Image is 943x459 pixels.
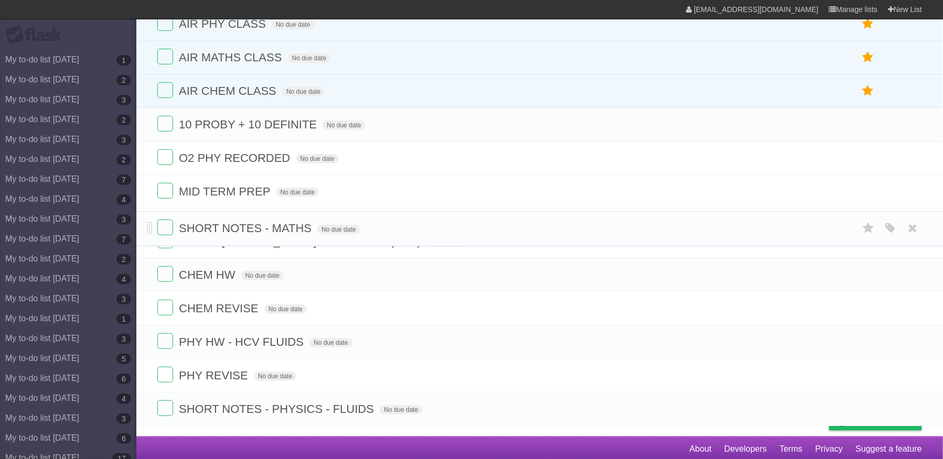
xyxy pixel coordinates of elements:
label: Done [157,300,173,315]
b: 4 [116,194,131,205]
span: AIR MATHS CLASS [179,51,284,64]
span: SHORT NOTES - PHYSICS - FLUIDS [179,402,377,416]
a: Terms [780,439,803,459]
b: 2 [116,254,131,265]
span: No due date [276,188,319,197]
div: Flask [5,26,68,45]
label: Done [157,220,173,235]
span: No due date [296,154,339,163]
b: 2 [116,75,131,85]
label: Done [157,149,173,165]
label: Done [157,82,173,98]
label: Done [157,266,173,282]
span: 10 PROBY + 10 DEFINITE [179,118,319,131]
span: CHEM HW [179,268,238,281]
span: No due date [241,271,284,280]
b: 4 [116,274,131,285]
a: Suggest a feature [856,439,922,459]
label: Star task [859,220,878,237]
b: 6 [116,433,131,444]
b: 6 [116,374,131,384]
span: Buy me a coffee [851,412,917,430]
b: 4 [116,394,131,404]
a: Privacy [816,439,843,459]
a: Developers [724,439,767,459]
label: Done [157,367,173,382]
label: Done [157,15,173,31]
b: 7 [116,234,131,245]
span: PHY HW - HCV FLUIDS [179,335,306,348]
label: Done [157,183,173,199]
label: Star task [858,49,878,66]
span: PHY REVISE [179,369,251,382]
span: No due date [309,338,352,347]
span: No due date [272,20,314,29]
b: 1 [116,314,131,324]
label: Star task [858,15,878,32]
b: 3 [116,214,131,225]
span: No due date [323,121,365,130]
label: Done [157,333,173,349]
b: 3 [116,334,131,344]
span: O2 PHY RECORDED [179,151,293,165]
b: 3 [116,413,131,424]
label: Done [157,400,173,416]
span: MID TERM PREP [179,185,273,198]
span: CHEM REVISE [179,302,261,315]
b: 3 [116,294,131,304]
span: No due date [288,53,330,63]
span: AIR PHY CLASS [179,17,269,30]
b: 1 [116,55,131,65]
span: No due date [282,87,325,96]
span: AIR CHEM CLASS [179,84,279,97]
b: 2 [116,115,131,125]
span: No due date [380,405,422,414]
span: No due date [264,304,307,314]
span: No due date [254,371,296,381]
span: SHORT NOTES - MATHS [179,222,314,235]
b: 7 [116,174,131,185]
b: 5 [116,354,131,364]
b: 3 [116,95,131,105]
span: No due date [317,225,360,234]
b: 2 [116,155,131,165]
label: Done [157,49,173,64]
label: Star task [858,82,878,100]
b: 3 [116,135,131,145]
label: Done [157,116,173,132]
a: About [690,439,712,459]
